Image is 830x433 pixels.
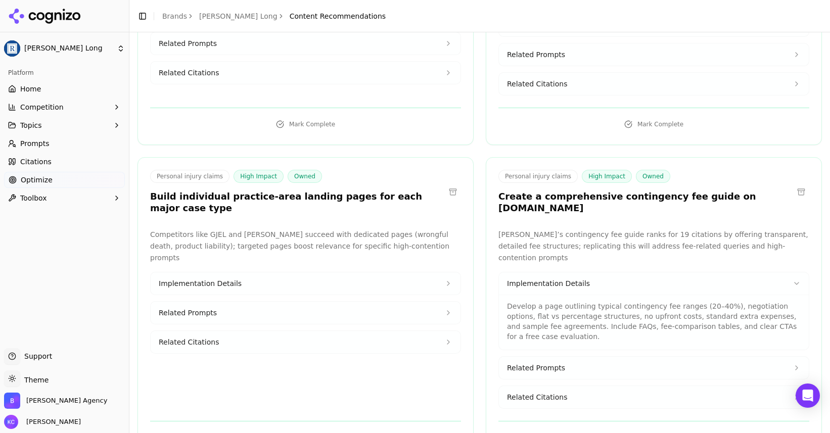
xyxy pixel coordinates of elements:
[507,278,590,288] span: Implementation Details
[150,191,445,214] h3: Build individual practice-area landing pages for each major case type
[150,170,229,183] span: Personal injury claims
[21,175,53,185] span: Optimize
[150,229,461,263] p: Competitors like GJEL and [PERSON_NAME] succeed with dedicated pages (wrongful death, product lia...
[507,301,801,342] p: Develop a page outlining typical contingency fee ranges (20–40%), negotiation options, flat vs pe...
[499,386,809,408] button: Related Citations
[4,135,125,152] a: Prompts
[162,12,187,20] a: Brands
[4,154,125,170] a: Citations
[507,79,567,89] span: Related Citations
[24,44,113,53] span: [PERSON_NAME] Long
[4,393,107,409] button: Open organization switcher
[22,417,81,426] span: [PERSON_NAME]
[582,170,632,183] span: High Impact
[20,193,47,203] span: Toolbox
[4,117,125,133] button: Topics
[151,62,460,84] button: Related Citations
[4,40,20,57] img: Regan Zambri Long
[151,331,460,353] button: Related Citations
[498,229,809,263] p: [PERSON_NAME]’s contingency fee guide ranks for 19 citations by offering transparent, detailed fe...
[793,184,809,200] button: Archive recommendation
[498,116,809,132] button: Mark Complete
[4,190,125,206] button: Toolbox
[162,11,386,21] nav: breadcrumb
[498,191,793,214] h3: Create a comprehensive contingency fee guide on [DOMAIN_NAME]
[498,170,578,183] span: Personal injury claims
[507,392,567,402] span: Related Citations
[4,99,125,115] button: Competition
[20,120,42,130] span: Topics
[288,170,322,183] span: Owned
[4,415,81,429] button: Open user button
[507,50,565,60] span: Related Prompts
[151,302,460,324] button: Related Prompts
[159,278,242,288] span: Implementation Details
[499,357,809,379] button: Related Prompts
[151,32,460,55] button: Related Prompts
[636,170,670,183] span: Owned
[4,172,125,188] a: Optimize
[4,393,20,409] img: Bob Agency
[20,84,41,94] span: Home
[499,73,809,95] button: Related Citations
[4,65,125,81] div: Platform
[26,396,107,405] span: Bob Agency
[150,116,461,132] button: Mark Complete
[499,272,809,295] button: Implementation Details
[499,43,809,66] button: Related Prompts
[20,376,49,384] span: Theme
[290,11,386,21] span: Content Recommendations
[20,157,52,167] span: Citations
[20,138,50,149] span: Prompts
[151,272,460,295] button: Implementation Details
[4,415,18,429] img: Kristine Cunningham
[796,383,820,408] div: Open Intercom Messenger
[199,11,278,21] a: [PERSON_NAME] Long
[159,337,219,347] span: Related Citations
[4,81,125,97] a: Home
[20,102,64,112] span: Competition
[159,308,217,318] span: Related Prompts
[159,68,219,78] span: Related Citations
[507,363,565,373] span: Related Prompts
[159,38,217,49] span: Related Prompts
[20,351,52,361] span: Support
[445,184,461,200] button: Archive recommendation
[234,170,284,183] span: High Impact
